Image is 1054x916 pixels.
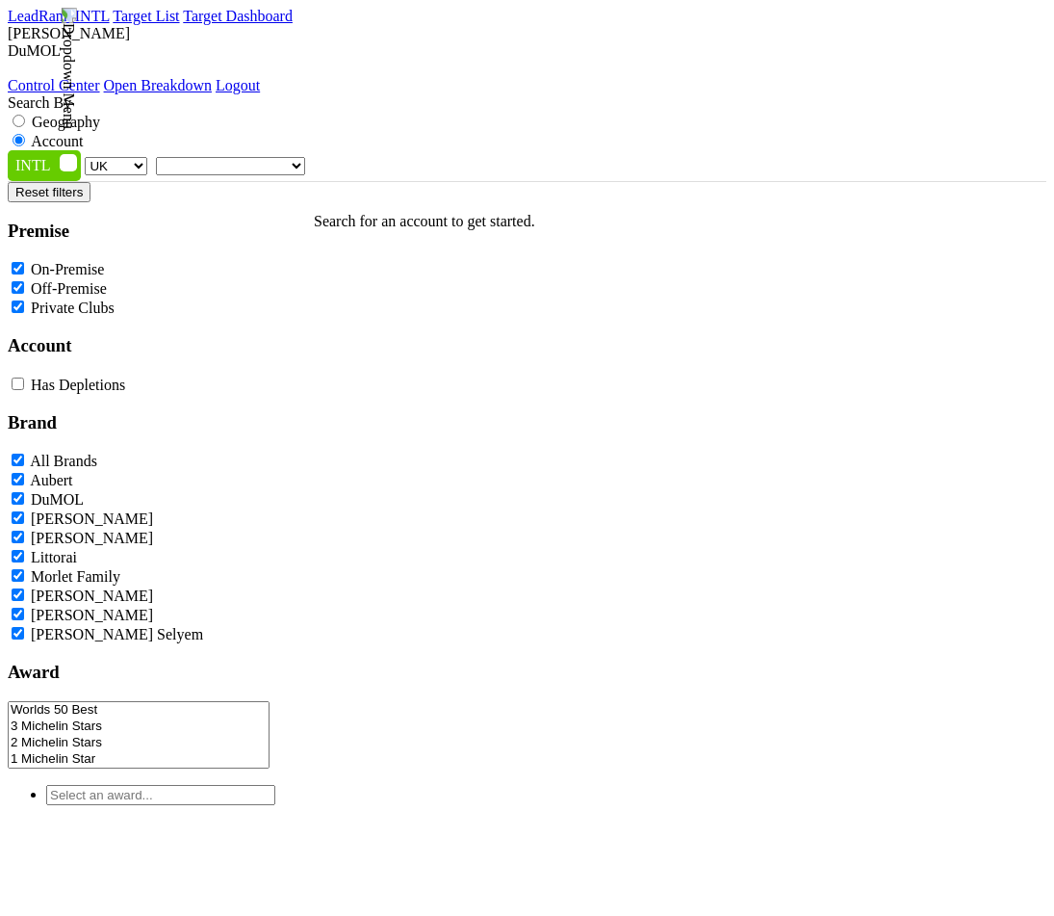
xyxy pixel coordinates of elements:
[31,588,153,604] label: [PERSON_NAME]
[8,221,275,242] h3: Premise
[31,549,77,565] label: Littorai
[60,8,77,129] img: Dropdown Menu
[113,8,179,24] a: Target List
[8,94,71,111] span: Search By
[8,335,275,356] h3: Account
[8,25,1046,42] div: [PERSON_NAME]
[31,133,83,149] label: Account
[8,77,100,93] a: Control Center
[30,472,72,488] label: Aubert
[32,114,100,130] label: Geography
[31,607,153,623] label: [PERSON_NAME]
[30,453,97,469] label: All Brands
[46,785,275,805] input: Select an award...
[9,702,269,719] option: Worlds 50 Best
[31,510,153,527] label: [PERSON_NAME]
[31,261,104,277] label: On-Premise
[8,662,275,683] h3: Award
[31,568,120,585] label: Morlet Family
[31,300,115,316] label: Private Clubs
[8,8,110,24] a: LeadRank INTL
[31,626,203,642] label: [PERSON_NAME] Selyem
[104,77,212,93] a: Open Breakdown
[183,8,293,24] a: Target Dashboard
[9,719,269,735] option: 3 Michelin Stars
[8,412,275,433] h3: Brand
[8,182,90,202] button: Reset filters
[31,377,125,393] label: Has Depletions
[9,751,269,768] option: 1 Michelin Star
[31,530,153,546] label: [PERSON_NAME]
[9,735,269,751] option: 2 Michelin Stars
[216,77,260,93] a: Logout
[8,42,61,59] span: DuMOL
[31,491,84,508] label: DuMOL
[8,77,1046,94] div: Dropdown Menu
[31,280,107,297] label: Off-Premise
[314,213,535,230] p: Search for an account to get started.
